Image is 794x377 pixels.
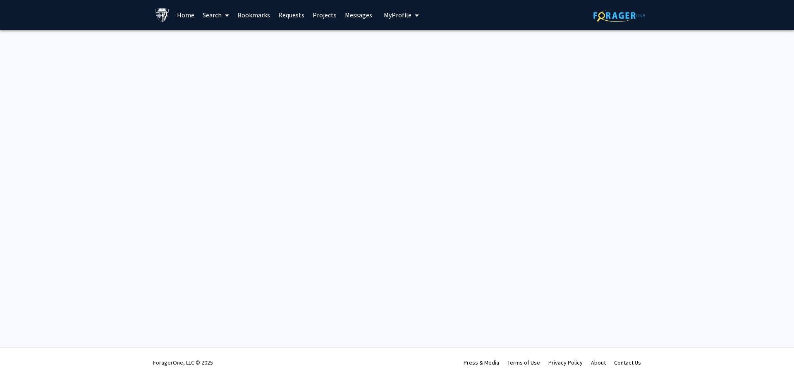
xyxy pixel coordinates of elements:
[614,359,641,366] a: Contact Us
[548,359,583,366] a: Privacy Policy
[274,0,309,29] a: Requests
[591,359,606,366] a: About
[464,359,499,366] a: Press & Media
[153,348,213,377] div: ForagerOne, LLC © 2025
[507,359,540,366] a: Terms of Use
[341,0,376,29] a: Messages
[155,8,170,22] img: Johns Hopkins University Logo
[198,0,233,29] a: Search
[384,11,411,19] span: My Profile
[309,0,341,29] a: Projects
[593,9,645,22] img: ForagerOne Logo
[173,0,198,29] a: Home
[233,0,274,29] a: Bookmarks
[6,340,35,371] iframe: Chat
